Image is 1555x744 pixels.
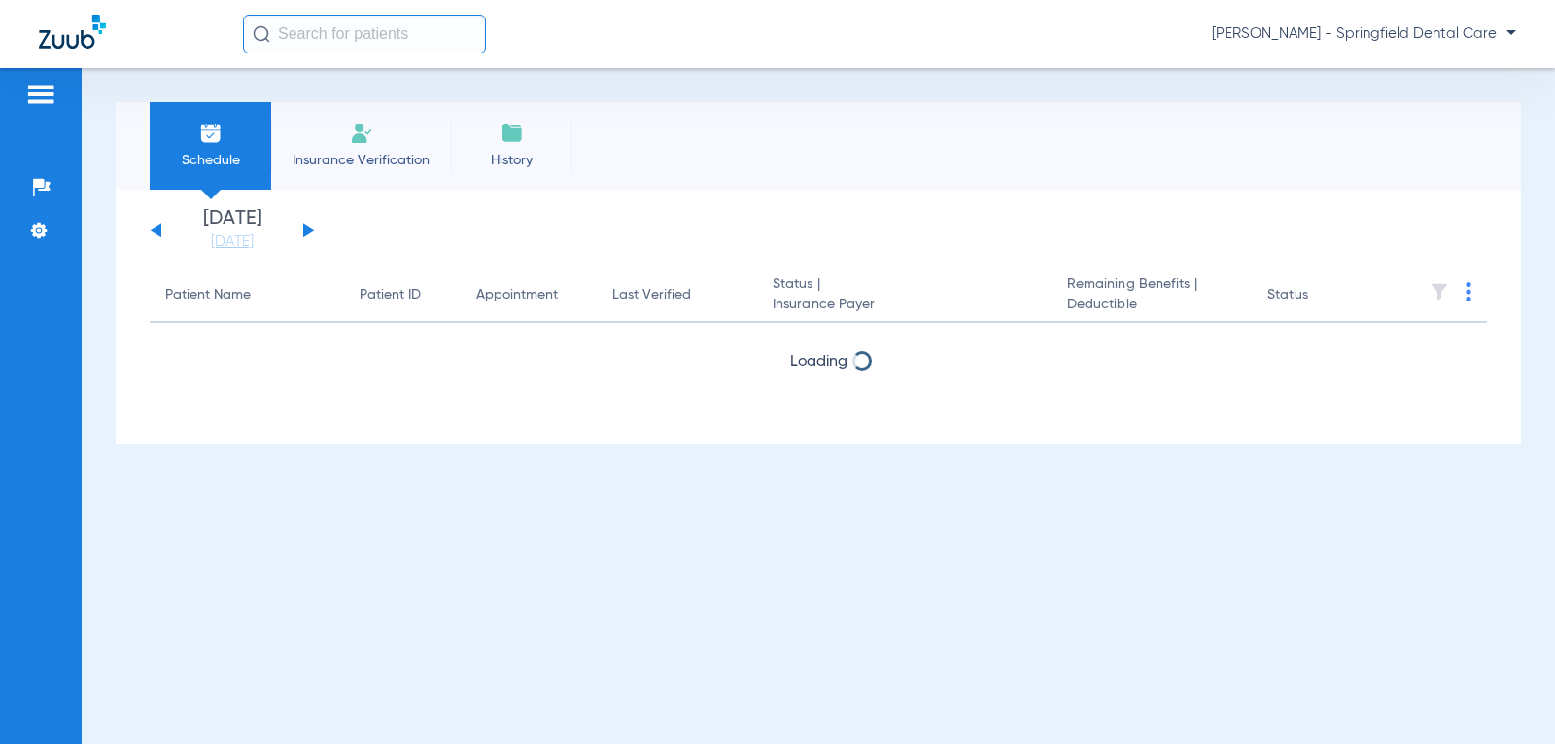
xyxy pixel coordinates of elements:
[174,209,291,252] li: [DATE]
[1212,24,1516,44] span: [PERSON_NAME] - Springfield Dental Care
[39,15,106,49] img: Zuub Logo
[1052,268,1252,323] th: Remaining Benefits |
[476,285,558,305] div: Appointment
[612,285,691,305] div: Last Verified
[476,285,581,305] div: Appointment
[165,285,328,305] div: Patient Name
[790,354,847,370] span: Loading
[1430,282,1449,301] img: filter.svg
[174,232,291,252] a: [DATE]
[1466,282,1471,301] img: group-dot-blue.svg
[164,151,257,170] span: Schedule
[360,285,421,305] div: Patient ID
[773,295,1036,315] span: Insurance Payer
[501,122,524,145] img: History
[286,151,436,170] span: Insurance Verification
[253,25,270,43] img: Search Icon
[757,268,1052,323] th: Status |
[1067,295,1236,315] span: Deductible
[466,151,558,170] span: History
[1252,268,1383,323] th: Status
[165,285,251,305] div: Patient Name
[612,285,742,305] div: Last Verified
[25,83,56,106] img: hamburger-icon
[350,122,373,145] img: Manual Insurance Verification
[360,285,445,305] div: Patient ID
[243,15,486,53] input: Search for patients
[199,122,223,145] img: Schedule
